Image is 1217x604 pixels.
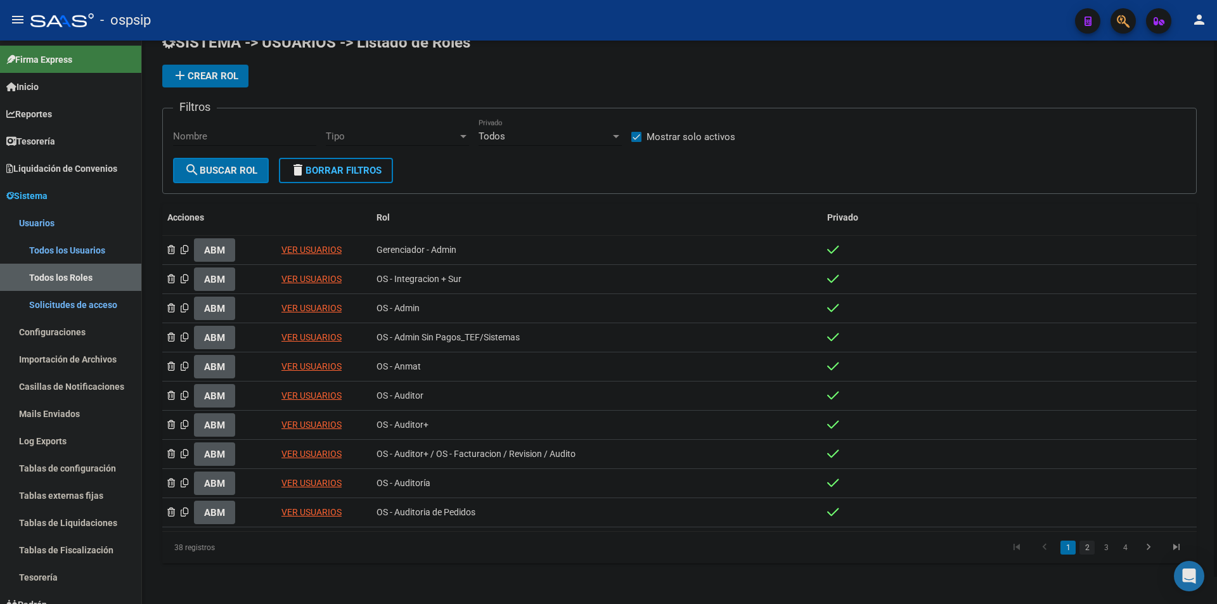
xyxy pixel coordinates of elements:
[204,478,225,489] span: ABM
[1097,537,1116,558] li: page 3
[194,267,235,291] button: ABM
[281,420,342,430] a: VER USUARIOS
[194,501,235,524] button: ABM
[1060,541,1076,555] a: 1
[377,332,520,342] span: OS - Admin Sin Pagos_TEF/Sistemas
[6,80,39,94] span: Inicio
[281,449,342,459] a: VER USUARIOS
[1117,541,1133,555] a: 4
[827,212,858,222] span: Privado
[377,361,421,371] span: OS - Anmat
[377,390,423,401] span: OS - Auditor
[377,274,461,284] span: OS - Integracion + Sur
[194,297,235,320] button: ABM
[1033,541,1057,555] a: go to previous page
[281,361,342,371] a: VER USUARIOS
[184,165,257,176] span: Buscar Rol
[6,189,48,203] span: Sistema
[1192,12,1207,27] mat-icon: person
[281,507,342,517] a: VER USUARIOS
[1005,541,1029,555] a: go to first page
[377,212,390,222] span: Rol
[279,158,393,183] button: Borrar Filtros
[173,98,217,116] h3: Filtros
[1078,537,1097,558] li: page 2
[184,162,200,177] mat-icon: search
[194,384,235,408] button: ABM
[194,472,235,495] button: ABM
[479,131,505,142] span: Todos
[204,303,225,314] span: ABM
[326,131,458,142] span: Tipo
[194,355,235,378] button: ABM
[204,449,225,460] span: ABM
[290,162,306,177] mat-icon: delete
[172,70,238,82] span: Crear Rol
[377,245,456,255] span: Gerenciador - Admin
[377,507,475,517] span: OS - Auditoria de Pedidos
[204,420,225,431] span: ABM
[377,478,430,488] span: OS - Auditoría
[281,332,342,342] a: VER USUARIOS
[194,326,235,349] button: ABM
[194,238,235,262] button: ABM
[281,390,342,401] a: VER USUARIOS
[1137,541,1161,555] a: go to next page
[167,212,204,222] span: Acciones
[204,274,225,285] span: ABM
[290,165,382,176] span: Borrar Filtros
[162,34,470,51] span: SISTEMA -> USUARIOS -> Listado de Roles
[162,65,248,87] button: Crear Rol
[162,532,367,563] div: 38 registros
[204,507,225,518] span: ABM
[377,449,576,459] span: OS - Auditor+ / OS - Facturacion / Revision / Audito
[194,442,235,466] button: ABM
[162,204,276,231] datatable-header-cell: Acciones
[281,478,342,488] a: VER USUARIOS
[10,12,25,27] mat-icon: menu
[281,245,342,255] a: VER USUARIOS
[1116,537,1135,558] li: page 4
[1059,537,1078,558] li: page 1
[6,134,55,148] span: Tesorería
[204,332,225,344] span: ABM
[1164,541,1188,555] a: go to last page
[173,158,269,183] button: Buscar Rol
[377,303,420,313] span: OS - Admin
[371,204,822,231] datatable-header-cell: Rol
[204,390,225,402] span: ABM
[822,204,1197,231] datatable-header-cell: Privado
[100,6,151,34] span: - ospsip
[6,162,117,176] span: Liquidación de Convenios
[6,107,52,121] span: Reportes
[204,361,225,373] span: ABM
[204,245,225,256] span: ABM
[1174,561,1204,591] div: Open Intercom Messenger
[6,53,72,67] span: Firma Express
[1079,541,1095,555] a: 2
[281,303,342,313] a: VER USUARIOS
[194,413,235,437] button: ABM
[281,274,342,284] a: VER USUARIOS
[172,68,188,83] mat-icon: add
[377,420,428,430] span: OS - Auditor+
[1098,541,1114,555] a: 3
[647,129,735,145] span: Mostrar solo activos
